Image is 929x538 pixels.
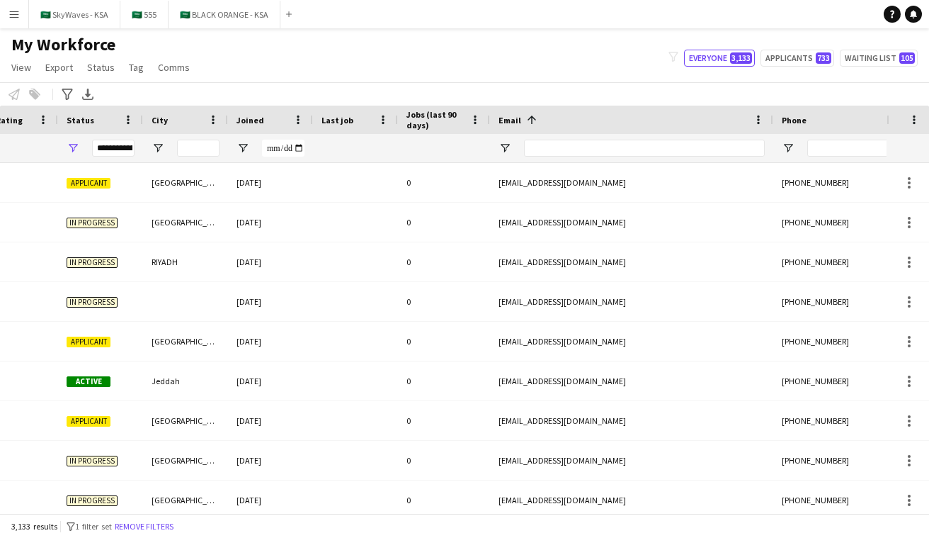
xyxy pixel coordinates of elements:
[67,257,118,268] span: In progress
[228,362,313,400] div: [DATE]
[490,163,773,202] div: [EMAIL_ADDRESS][DOMAIN_NAME]
[228,441,313,480] div: [DATE]
[398,203,490,242] div: 0
[40,58,79,77] a: Export
[228,401,313,440] div: [DATE]
[158,61,190,74] span: Comms
[899,52,915,64] span: 105
[490,322,773,361] div: [EMAIL_ADDRESS][DOMAIN_NAME]
[75,521,112,532] span: 1 filter set
[730,52,752,64] span: 3,133
[490,282,773,321] div: [EMAIL_ADDRESS][DOMAIN_NAME]
[6,58,37,77] a: View
[123,58,149,77] a: Tag
[152,115,168,125] span: City
[67,495,118,506] span: In progress
[236,115,264,125] span: Joined
[112,519,176,534] button: Remove filters
[143,163,228,202] div: [GEOGRAPHIC_DATA]
[228,282,313,321] div: [DATE]
[228,163,313,202] div: [DATE]
[228,322,313,361] div: [DATE]
[152,58,195,77] a: Comms
[143,481,228,520] div: [GEOGRAPHIC_DATA]
[169,1,280,28] button: 🇸🇦 BLACK ORANGE - KSA
[398,322,490,361] div: 0
[81,58,120,77] a: Status
[67,456,118,466] span: In progress
[498,142,511,155] button: Open Filter Menu
[143,203,228,242] div: [GEOGRAPHIC_DATA]
[67,416,110,427] span: Applicant
[143,322,228,361] div: [GEOGRAPHIC_DATA]
[236,142,249,155] button: Open Filter Menu
[79,86,96,103] app-action-btn: Export XLSX
[782,142,794,155] button: Open Filter Menu
[67,218,118,228] span: In progress
[398,163,490,202] div: 0
[498,115,521,125] span: Email
[398,401,490,440] div: 0
[398,362,490,400] div: 0
[143,242,228,281] div: RIYADH
[228,481,313,520] div: [DATE]
[490,441,773,480] div: [EMAIL_ADDRESS][DOMAIN_NAME]
[120,1,169,28] button: 🇸🇦 555
[262,140,304,157] input: Joined Filter Input
[398,242,490,281] div: 0
[67,337,110,347] span: Applicant
[490,242,773,281] div: [EMAIL_ADDRESS][DOMAIN_NAME]
[143,441,228,480] div: [GEOGRAPHIC_DATA]
[228,242,313,281] div: [DATE]
[11,61,31,74] span: View
[228,203,313,242] div: [DATE]
[816,52,831,64] span: 733
[29,1,120,28] button: 🇸🇦 SkyWaves - KSA
[321,115,353,125] span: Last job
[143,401,228,440] div: [GEOGRAPHIC_DATA]
[67,297,118,308] span: In progress
[87,61,115,74] span: Status
[67,178,110,189] span: Applicant
[398,481,490,520] div: 0
[152,142,164,155] button: Open Filter Menu
[59,86,76,103] app-action-btn: Advanced filters
[760,50,834,67] button: Applicants733
[490,481,773,520] div: [EMAIL_ADDRESS][DOMAIN_NAME]
[67,376,110,387] span: Active
[490,362,773,400] div: [EMAIL_ADDRESS][DOMAIN_NAME]
[129,61,144,74] span: Tag
[45,61,73,74] span: Export
[524,140,765,157] input: Email Filter Input
[67,142,79,155] button: Open Filter Menu
[840,50,918,67] button: Waiting list105
[490,401,773,440] div: [EMAIL_ADDRESS][DOMAIN_NAME]
[406,109,465,130] span: Jobs (last 90 days)
[67,115,94,125] span: Status
[143,362,228,400] div: Jeddah
[782,115,807,125] span: Phone
[490,203,773,242] div: [EMAIL_ADDRESS][DOMAIN_NAME]
[398,282,490,321] div: 0
[177,140,220,157] input: City Filter Input
[684,50,755,67] button: Everyone3,133
[11,34,115,55] span: My Workforce
[398,441,490,480] div: 0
